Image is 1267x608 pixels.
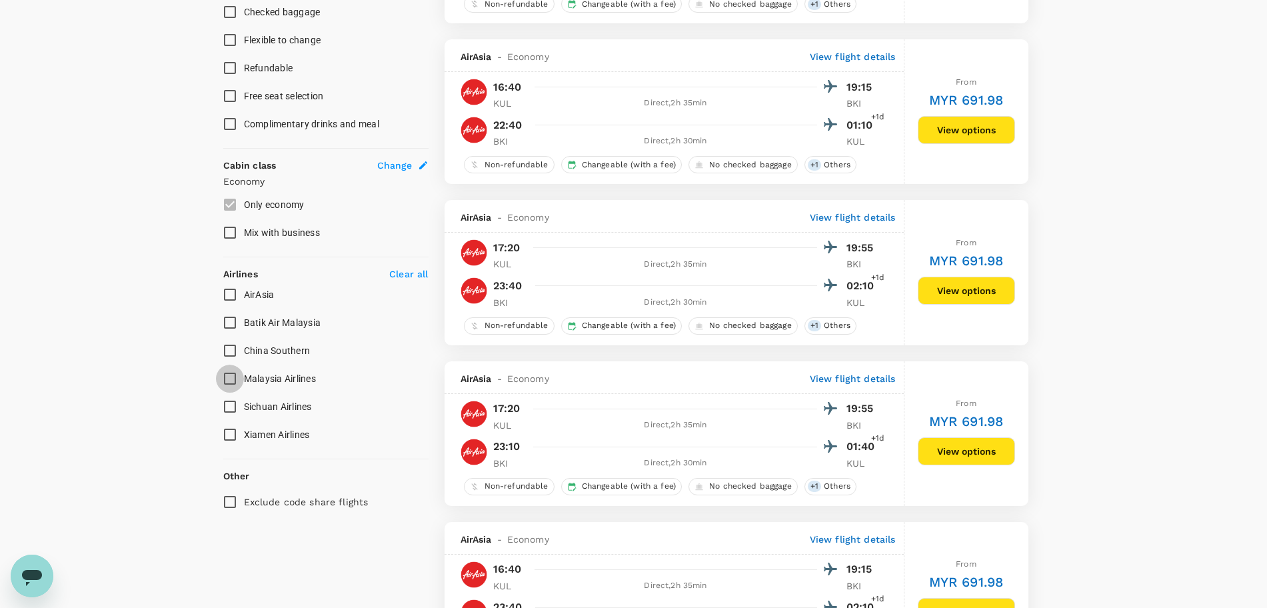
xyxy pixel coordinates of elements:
p: BKI [846,579,880,593]
div: Non-refundable [464,156,555,173]
p: Economy [223,175,429,188]
span: Mix with business [244,227,320,238]
span: Xiamen Airlines [244,429,310,440]
span: Others [818,159,856,171]
p: 16:40 [493,79,522,95]
p: View flight details [810,50,896,63]
span: No checked baggage [704,159,797,171]
span: - [492,50,507,63]
div: Direct , 2h 35min [535,579,817,593]
div: Direct , 2h 35min [535,258,817,271]
p: Clear all [389,267,428,281]
p: Exclude code share flights [244,495,369,509]
span: From [956,399,976,408]
p: 23:40 [493,278,523,294]
p: Other [223,469,250,483]
span: From [956,559,976,569]
button: View options [918,277,1015,305]
strong: Airlines [223,269,258,279]
span: +1d [871,271,884,285]
span: Economy [507,372,549,385]
img: AK [461,79,487,105]
p: View flight details [810,211,896,224]
img: AK [461,117,487,143]
h6: MYR 691.98 [929,571,1004,593]
p: 17:20 [493,401,521,417]
span: Only economy [244,199,305,210]
div: +1Others [804,156,856,173]
img: AK [461,277,487,304]
div: +1Others [804,478,856,495]
p: View flight details [810,533,896,546]
div: Non-refundable [464,478,555,495]
p: 19:15 [846,561,880,577]
div: Non-refundable [464,317,555,335]
p: 19:55 [846,401,880,417]
h6: MYR 691.98 [929,411,1004,432]
p: 01:10 [846,117,880,133]
img: AK [461,401,487,427]
div: Direct , 2h 35min [535,419,817,432]
span: Economy [507,211,549,224]
div: Direct , 2h 30min [535,296,817,309]
div: Changeable (with a fee) [561,317,682,335]
span: Malaysia Airlines [244,373,316,384]
p: KUL [846,296,880,309]
p: BKI [493,457,527,470]
p: KUL [493,97,527,110]
p: 02:10 [846,278,880,294]
p: BKI [493,296,527,309]
span: - [492,211,507,224]
p: 19:15 [846,79,880,95]
span: From [956,238,976,247]
h6: MYR 691.98 [929,89,1004,111]
span: AirAsia [461,533,492,546]
span: Flexible to change [244,35,321,45]
span: Changeable (with a fee) [577,481,681,492]
span: Others [818,320,856,331]
div: No checked baggage [688,478,798,495]
p: BKI [846,257,880,271]
span: - [492,372,507,385]
div: No checked baggage [688,156,798,173]
span: +1d [871,432,884,445]
span: + 1 [808,159,821,171]
span: AirAsia [461,50,492,63]
span: Non-refundable [479,481,554,492]
p: 01:40 [846,439,880,455]
div: Changeable (with a fee) [561,478,682,495]
strong: Cabin class [223,160,277,171]
div: Direct , 2h 30min [535,457,817,470]
span: No checked baggage [704,320,797,331]
span: Checked baggage [244,7,321,17]
span: + 1 [808,320,821,331]
iframe: Button to launch messaging window [11,555,53,597]
p: KUL [493,579,527,593]
span: +1d [871,111,884,124]
span: Others [818,481,856,492]
div: Direct , 2h 35min [535,97,817,110]
span: Economy [507,50,549,63]
span: From [956,77,976,87]
p: 16:40 [493,561,522,577]
p: BKI [846,97,880,110]
p: BKI [846,419,880,432]
div: Direct , 2h 30min [535,135,817,148]
span: +1d [871,593,884,606]
span: Non-refundable [479,320,554,331]
h6: MYR 691.98 [929,250,1004,271]
button: View options [918,116,1015,144]
p: 19:55 [846,240,880,256]
p: KUL [846,135,880,148]
button: View options [918,437,1015,465]
p: KUL [493,419,527,432]
div: Changeable (with a fee) [561,156,682,173]
span: Batik Air Malaysia [244,317,321,328]
div: No checked baggage [688,317,798,335]
img: AK [461,561,487,588]
div: +1Others [804,317,856,335]
p: KUL [493,257,527,271]
span: Change [377,159,413,172]
p: View flight details [810,372,896,385]
p: 17:20 [493,240,521,256]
